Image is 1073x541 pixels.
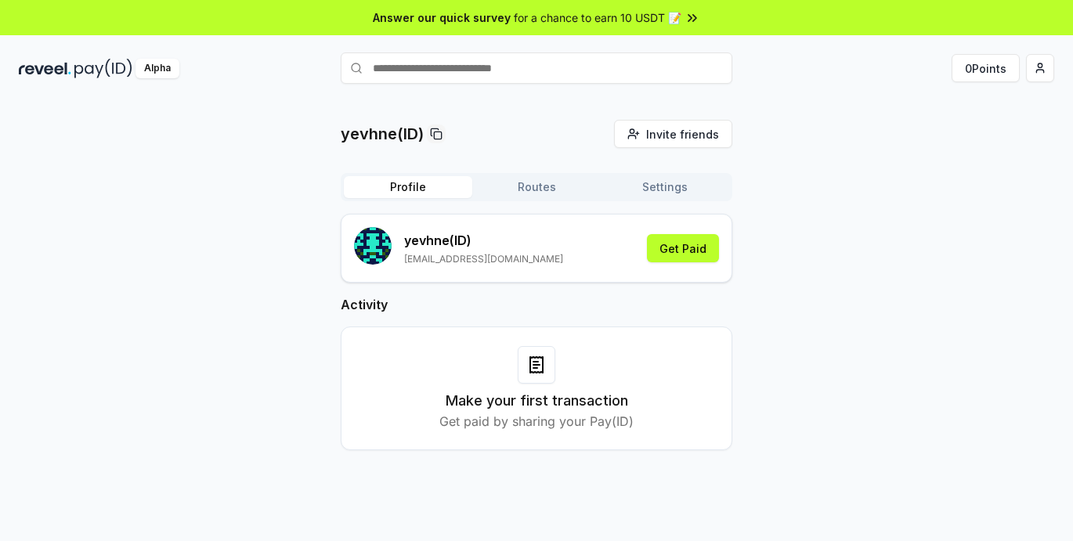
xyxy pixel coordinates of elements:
[514,9,681,26] span: for a chance to earn 10 USDT 📝
[952,54,1020,82] button: 0Points
[19,59,71,78] img: reveel_dark
[646,126,719,142] span: Invite friends
[439,412,634,431] p: Get paid by sharing your Pay(ID)
[446,390,628,412] h3: Make your first transaction
[74,59,132,78] img: pay_id
[404,253,563,265] p: [EMAIL_ADDRESS][DOMAIN_NAME]
[135,59,179,78] div: Alpha
[341,123,424,145] p: yevhne(ID)
[647,234,719,262] button: Get Paid
[601,176,729,198] button: Settings
[341,295,732,314] h2: Activity
[472,176,601,198] button: Routes
[614,120,732,148] button: Invite friends
[344,176,472,198] button: Profile
[404,231,563,250] p: yevhne (ID)
[373,9,511,26] span: Answer our quick survey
